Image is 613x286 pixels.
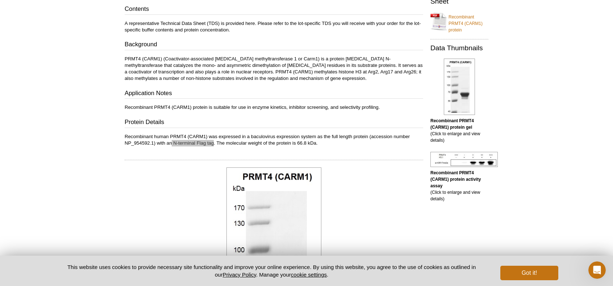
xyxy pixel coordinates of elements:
img: ecombinant PRMT4 (CARM1) protein activity assay [430,152,498,167]
p: (Click to enlarge and view details) [430,170,488,202]
button: cookie settings [291,272,327,278]
b: Recombinant PRMT4 (CARM1) protein gel [430,118,474,130]
p: PRMT4 (CARM1) (Coactivator-associated [MEDICAL_DATA] methyltransferase 1 or Carm1) is a protein [... [125,56,423,82]
a: Privacy Policy [223,272,256,278]
p: Recombinant human PRMT4 (CARM1) was expressed in a baculovirus expression system as the full leng... [125,133,423,146]
p: (Click to enlarge and view details) [430,118,488,144]
button: Got it! [500,266,558,280]
iframe: Intercom live chat [588,261,606,279]
p: This website uses cookies to provide necessary site functionality and improve your online experie... [55,263,488,278]
img: Recombinant PRMT4 (CARM1) protein gel [444,59,475,115]
a: Recombinant PRMT4 (CARM1) protein [430,9,488,33]
h3: Application Notes [125,89,423,99]
p: A representative Technical Data Sheet (TDS) is provided here. Please refer to the lot-specific TD... [125,20,423,33]
h2: Data Thumbnails [430,45,488,51]
p: Recombinant PRMT4 (CARM1) protein is suitable for use in enzyme kinetics, inhibitor screening, an... [125,104,423,111]
b: Recombinant PRMT4 (CARM1) protein activity assay [430,170,481,188]
h3: Background [125,40,423,50]
h3: Protein Details [125,118,423,128]
h3: Contents [125,5,423,15]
